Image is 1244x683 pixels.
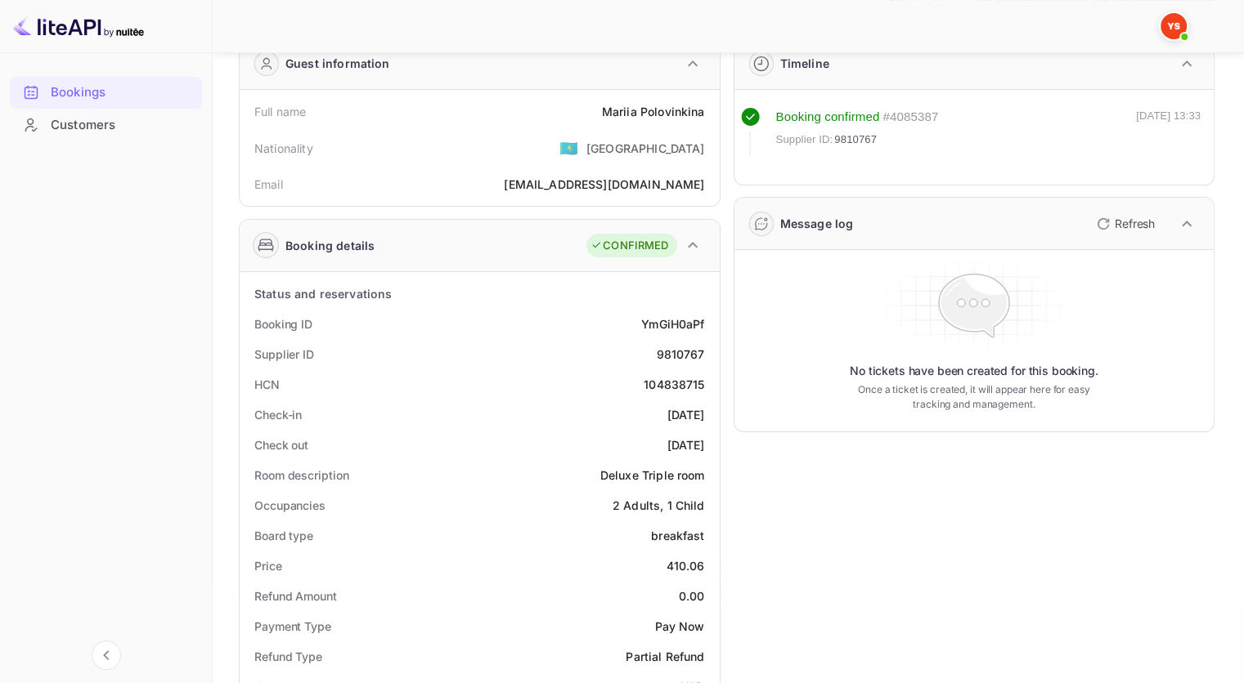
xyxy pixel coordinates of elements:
div: Bookings [51,83,194,102]
div: Deluxe Triple room [600,466,705,484]
div: Message log [780,215,854,232]
div: Nationality [254,140,313,157]
div: [DATE] [667,406,705,423]
p: Refresh [1115,215,1155,232]
div: Mariia Polovinkina [602,103,705,120]
p: Once a ticket is created, it will appear here for easy tracking and management. [846,382,1103,412]
div: [GEOGRAPHIC_DATA] [586,140,705,157]
div: Refund Type [254,648,322,665]
div: Partial Refund [626,648,704,665]
div: # 4085387 [882,108,938,127]
div: 0.00 [679,587,705,605]
div: Status and reservations [254,285,392,302]
p: No tickets have been created for this booking. [850,363,1098,379]
div: [EMAIL_ADDRESS][DOMAIN_NAME] [504,176,704,193]
div: Supplier ID [254,346,314,363]
div: Email [254,176,283,193]
div: Bookings [10,77,202,109]
div: Payment Type [254,618,331,635]
div: Check out [254,436,308,453]
div: Full name [254,103,306,120]
div: 410.06 [667,557,705,574]
div: Pay Now [654,618,704,635]
div: Booking ID [254,315,312,333]
div: CONFIRMED [591,238,668,254]
a: Customers [10,109,202,140]
div: Refund Amount [254,587,337,605]
div: Booking details [285,237,375,254]
div: YmGiH0aPf [641,315,704,333]
div: [DATE] [667,436,705,453]
img: LiteAPI logo [13,13,144,39]
div: 9810767 [656,346,704,363]
button: Collapse navigation [92,641,121,670]
div: breakfast [651,527,704,544]
span: 9810767 [834,132,877,148]
div: Customers [51,116,194,135]
div: Board type [254,527,313,544]
div: Room description [254,466,348,484]
div: Occupancies [254,497,326,514]
div: Check-in [254,406,302,423]
div: Price [254,557,282,574]
div: HCN [254,376,280,393]
div: 104838715 [644,376,704,393]
div: 2 Adults, 1 Child [613,497,705,514]
a: Bookings [10,77,202,107]
div: [DATE] 13:33 [1136,108,1201,155]
div: Booking confirmed [776,108,880,127]
div: Guest information [285,55,390,72]
button: Refresh [1087,211,1161,237]
div: Timeline [780,55,829,72]
div: Customers [10,109,202,141]
img: Yandex Support [1161,13,1187,39]
span: United States [559,133,578,163]
span: Supplier ID: [776,132,833,148]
